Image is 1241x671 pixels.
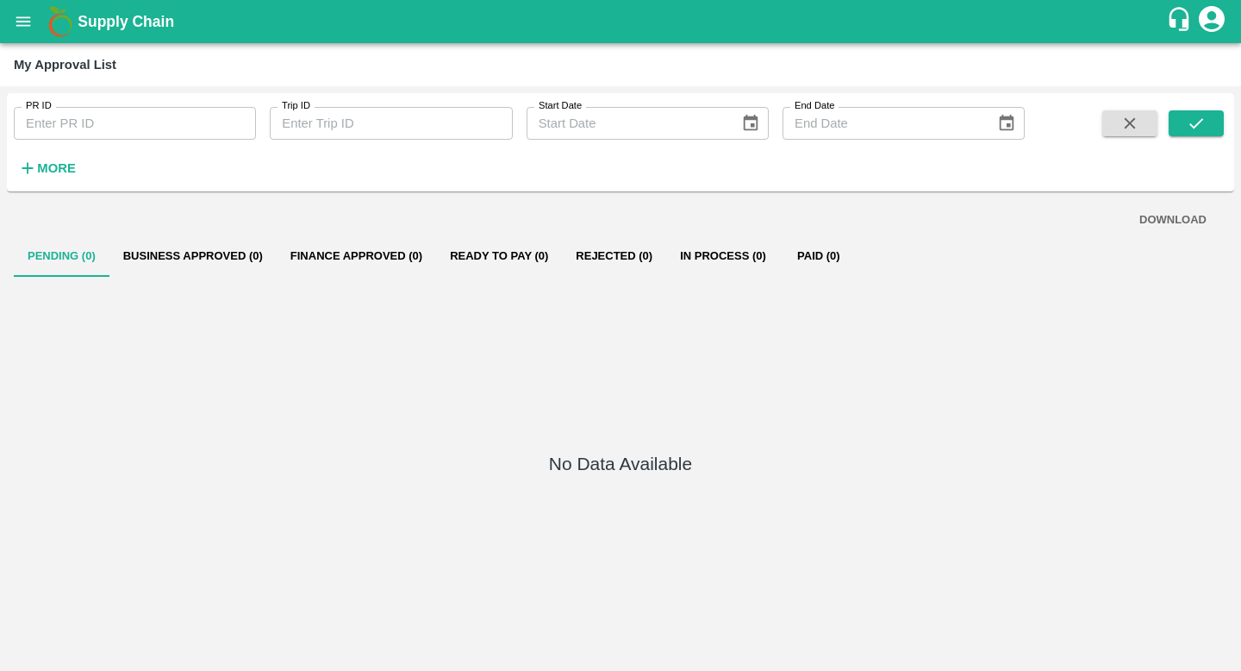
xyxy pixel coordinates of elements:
button: Choose date [990,107,1023,140]
button: Paid (0) [780,235,857,277]
button: Choose date [734,107,767,140]
b: Supply Chain [78,13,174,30]
div: My Approval List [14,53,116,76]
img: logo [43,4,78,39]
label: End Date [795,99,834,113]
label: Start Date [539,99,582,113]
button: In Process (0) [666,235,780,277]
input: End Date [783,107,983,140]
button: Pending (0) [14,235,109,277]
button: Finance Approved (0) [277,235,436,277]
input: Enter Trip ID [270,107,512,140]
button: Business Approved (0) [109,235,277,277]
button: open drawer [3,2,43,41]
button: Rejected (0) [562,235,666,277]
h5: No Data Available [549,452,692,476]
strong: More [37,161,76,175]
button: Ready To Pay (0) [436,235,562,277]
label: PR ID [26,99,52,113]
div: customer-support [1166,6,1196,37]
label: Trip ID [282,99,310,113]
input: Enter PR ID [14,107,256,140]
input: Start Date [527,107,727,140]
button: More [14,154,80,183]
a: Supply Chain [78,9,1166,34]
button: DOWNLOAD [1132,205,1213,235]
div: account of current user [1196,3,1227,40]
